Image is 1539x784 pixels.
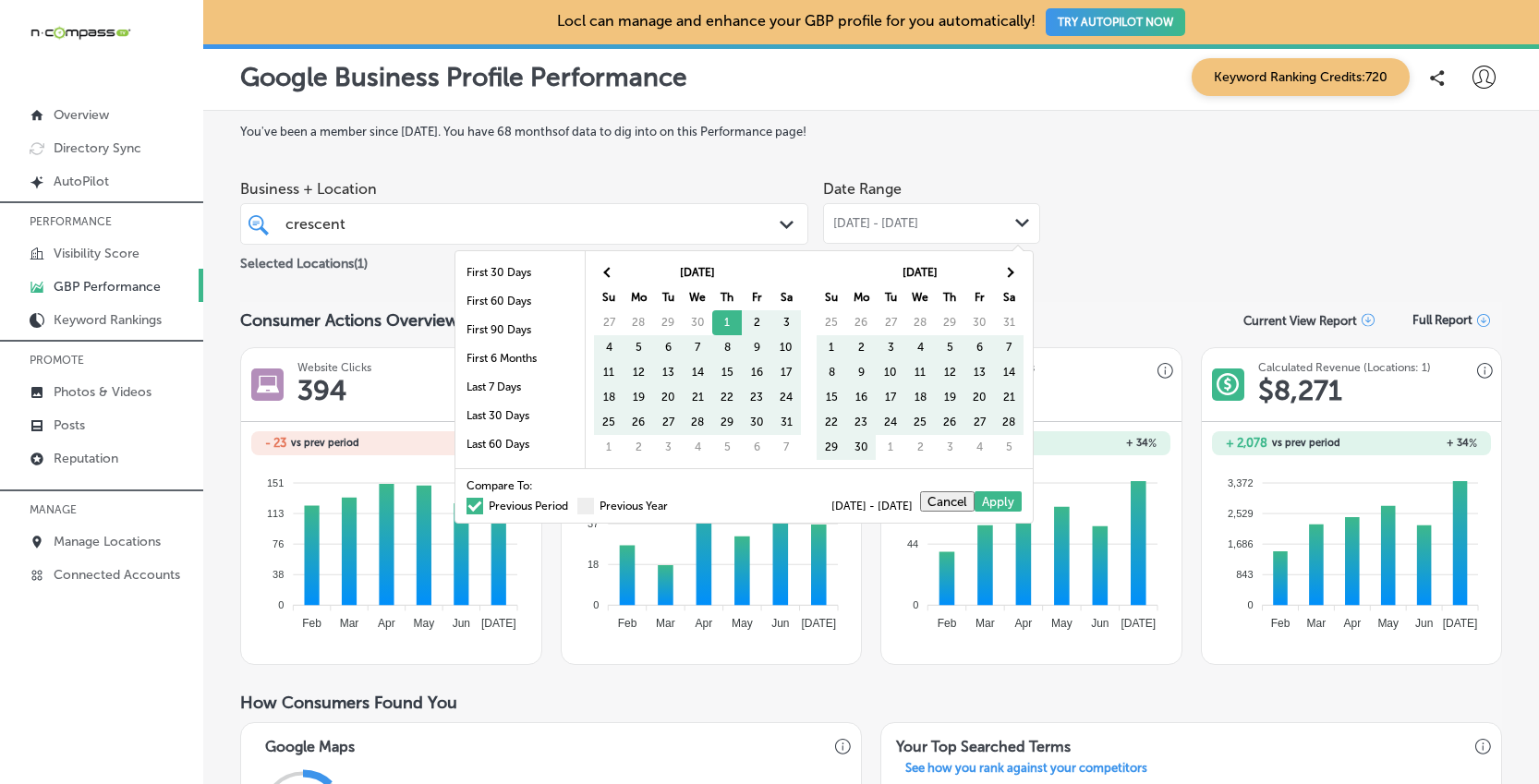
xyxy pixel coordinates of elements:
span: % [1469,437,1477,450]
td: 1 [817,335,846,360]
span: Compare To: [467,480,533,491]
td: 28 [994,410,1024,435]
tspan: Mar [340,617,359,630]
td: 1 [876,435,905,460]
tspan: 1,686 [1228,538,1254,549]
p: Selected Locations ( 1 ) [240,248,368,271]
td: 4 [683,435,712,460]
th: [DATE] [846,260,994,285]
td: 20 [964,385,994,410]
th: Mo [846,285,876,310]
td: 23 [846,410,876,435]
tspan: Jun [1091,617,1109,630]
button: TRY AUTOPILOT NOW [1046,8,1185,36]
p: AutoPilot [54,174,109,189]
h2: + 34 [1031,437,1157,450]
td: 10 [876,360,905,385]
td: 25 [905,410,935,435]
td: 28 [905,310,935,335]
td: 1 [712,310,742,335]
td: 27 [876,310,905,335]
tspan: 76 [273,538,284,549]
tspan: Apr [1343,617,1361,630]
td: 26 [624,410,653,435]
tspan: 18 [588,559,599,570]
td: 14 [994,360,1024,385]
tspan: 2,529 [1228,508,1254,519]
th: Mo [624,285,653,310]
label: Previous Period [467,501,568,512]
td: 8 [712,335,742,360]
tspan: 38 [273,569,284,580]
tspan: Jun [453,617,470,630]
tspan: May [414,617,435,630]
label: Previous Year [577,501,668,512]
td: 5 [624,335,653,360]
td: 15 [817,385,846,410]
li: First 6 Months [455,344,585,373]
p: Manage Locations [54,534,161,549]
span: vs prev period [1272,438,1340,448]
th: Th [935,285,964,310]
td: 6 [742,435,771,460]
td: 9 [742,335,771,360]
td: 30 [846,435,876,460]
h2: - 23 [265,436,286,450]
tspan: 0 [913,599,918,610]
tspan: 0 [278,599,284,610]
tspan: May [1377,617,1399,630]
tspan: Jun [771,617,789,630]
th: We [683,285,712,310]
span: [DATE] - [DATE] [833,216,918,231]
th: We [905,285,935,310]
td: 16 [846,385,876,410]
td: 5 [994,435,1024,460]
td: 27 [594,310,624,335]
tspan: Apr [1015,617,1033,630]
td: 30 [742,410,771,435]
td: 24 [876,410,905,435]
td: 22 [817,410,846,435]
td: 26 [846,310,876,335]
h1: $ 8,271 [1258,374,1342,407]
td: 19 [935,385,964,410]
td: 11 [594,360,624,385]
span: Consumer Actions Overview [240,310,459,331]
td: 23 [742,385,771,410]
p: Connected Accounts [54,567,180,583]
h2: + 2,078 [1226,436,1267,450]
span: % [1148,437,1157,450]
tspan: Mar [1306,617,1326,630]
td: 20 [653,385,683,410]
h3: Your Top Searched Terms [881,723,1085,761]
td: 6 [964,335,994,360]
td: 21 [994,385,1024,410]
td: 17 [771,360,801,385]
td: 27 [653,410,683,435]
td: 30 [964,310,994,335]
td: 21 [683,385,712,410]
tspan: Feb [302,617,321,630]
td: 30 [683,310,712,335]
td: 29 [935,310,964,335]
tspan: May [732,617,753,630]
p: Photos & Videos [54,384,151,400]
p: Directory Sync [54,140,141,156]
p: GBP Performance [54,279,161,295]
tspan: Mar [976,617,995,630]
td: 7 [771,435,801,460]
tspan: Feb [938,617,957,630]
td: 17 [876,385,905,410]
tspan: 0 [1247,599,1253,610]
td: 5 [935,335,964,360]
th: Su [817,285,846,310]
td: 3 [935,435,964,460]
td: 3 [653,435,683,460]
th: Sa [771,285,801,310]
th: [DATE] [624,260,771,285]
td: 13 [964,360,994,385]
span: Full Report [1412,313,1472,327]
td: 29 [817,435,846,460]
tspan: 151 [267,476,284,488]
h3: Calculated Revenue (Locations: 1) [1258,361,1431,374]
